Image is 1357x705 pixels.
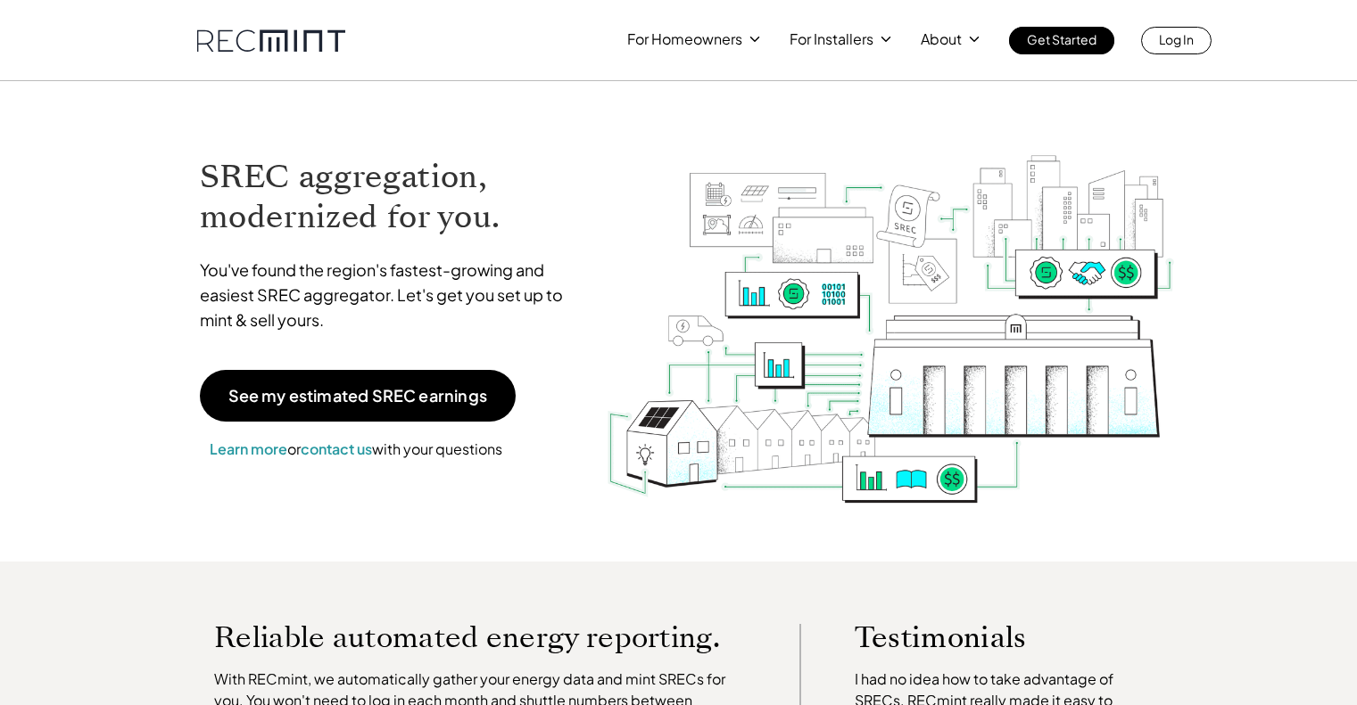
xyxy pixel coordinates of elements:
p: Reliable automated energy reporting. [214,624,746,651]
h1: SREC aggregation, modernized for you. [200,157,580,237]
p: Get Started [1027,27,1096,52]
p: Testimonials [855,624,1121,651]
p: Log In [1159,27,1194,52]
a: Get Started [1009,27,1114,54]
p: You've found the region's fastest-growing and easiest SREC aggregator. Let's get you set up to mi... [200,258,580,332]
a: See my estimated SREC earnings [200,370,516,422]
p: or with your questions [200,438,512,461]
a: contact us [301,439,372,458]
img: RECmint value cycle [606,108,1175,508]
p: For Installers [790,27,873,52]
a: Log In [1141,27,1212,54]
a: Learn more [210,439,287,458]
p: About [921,27,962,52]
p: For Homeowners [627,27,742,52]
p: See my estimated SREC earnings [228,388,487,404]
